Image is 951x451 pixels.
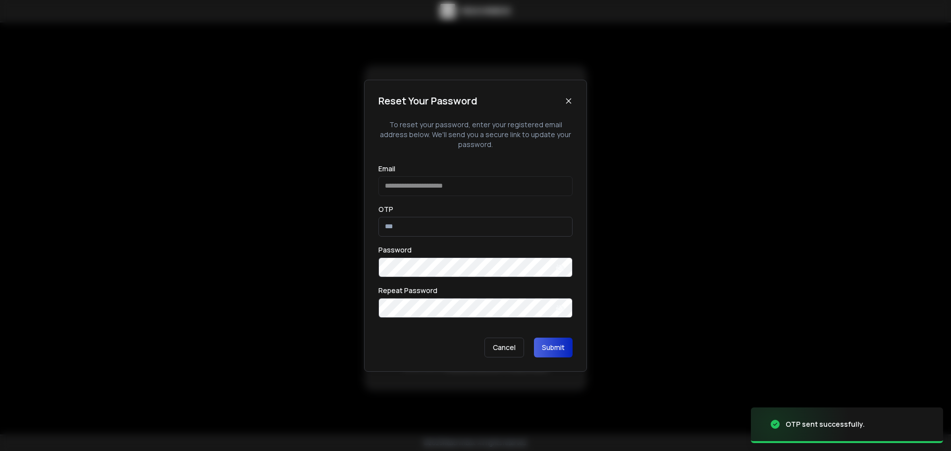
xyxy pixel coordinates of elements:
[378,287,437,294] label: Repeat Password
[378,165,395,172] label: Email
[786,419,865,429] div: OTP sent successfully.
[378,247,412,253] label: Password
[534,338,573,357] button: Submit
[378,120,573,150] p: To reset your password, enter your registered email address below. We'll send you a secure link t...
[484,338,524,357] p: Cancel
[378,94,477,108] h1: Reset Your Password
[378,206,393,213] label: OTP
